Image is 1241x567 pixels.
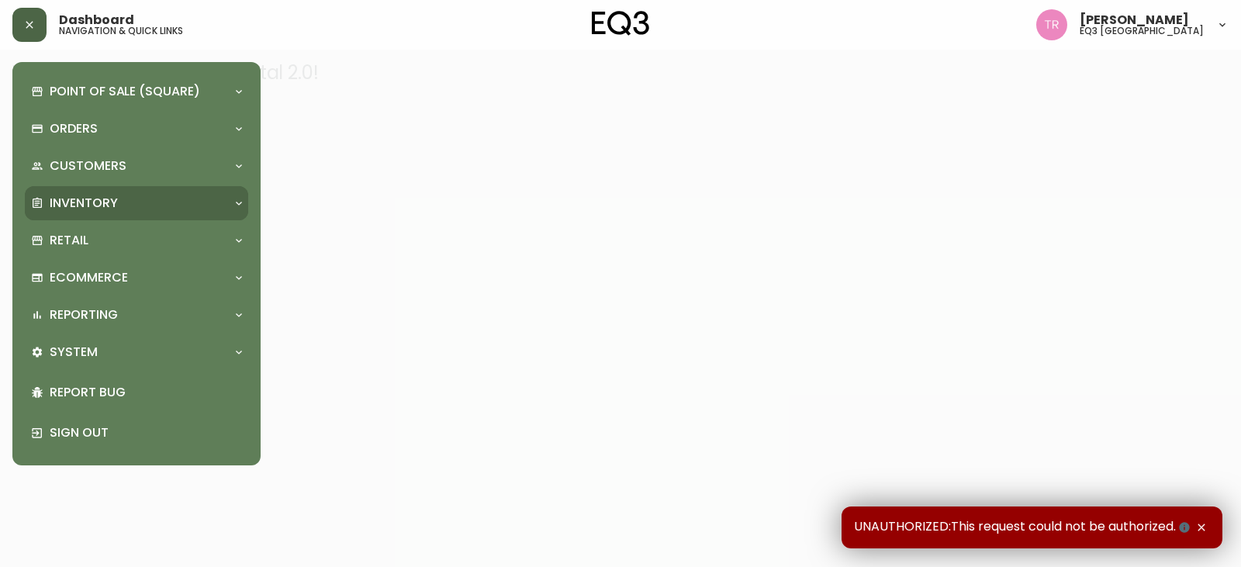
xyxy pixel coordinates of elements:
div: Sign Out [25,413,248,453]
div: Report Bug [25,372,248,413]
div: Retail [25,223,248,258]
p: Retail [50,232,88,249]
p: Reporting [50,306,118,323]
div: Inventory [25,186,248,220]
img: logo [592,11,649,36]
p: Point of Sale (Square) [50,83,200,100]
span: Dashboard [59,14,134,26]
span: UNAUTHORIZED:This request could not be authorized. [854,519,1193,536]
div: Orders [25,112,248,146]
h5: eq3 [GEOGRAPHIC_DATA] [1080,26,1204,36]
p: Sign Out [50,424,242,441]
p: Inventory [50,195,118,212]
p: System [50,344,98,361]
p: Ecommerce [50,269,128,286]
div: Ecommerce [25,261,248,295]
div: Point of Sale (Square) [25,74,248,109]
p: Customers [50,157,126,175]
img: 214b9049a7c64896e5c13e8f38ff7a87 [1036,9,1067,40]
div: System [25,335,248,369]
div: Reporting [25,298,248,332]
div: Customers [25,149,248,183]
p: Orders [50,120,98,137]
span: [PERSON_NAME] [1080,14,1189,26]
h5: navigation & quick links [59,26,183,36]
p: Report Bug [50,384,242,401]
